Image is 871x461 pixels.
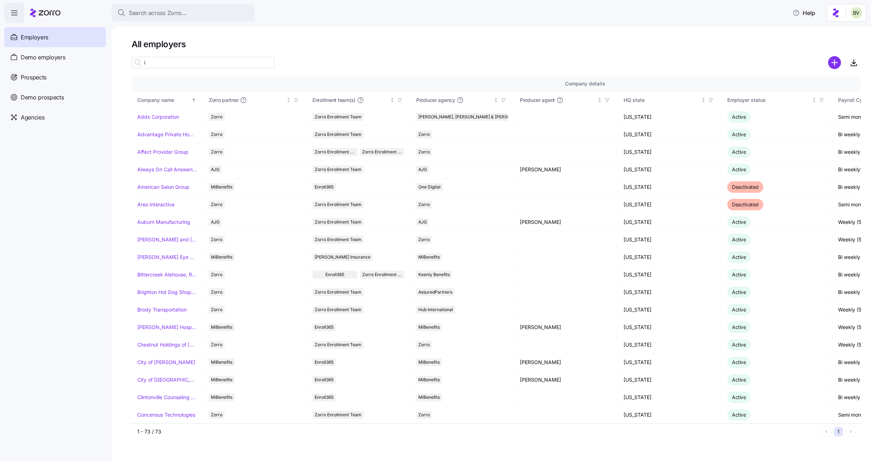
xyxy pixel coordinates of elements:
[722,92,832,108] th: Employer statusNot sorted
[315,341,361,349] span: Zorro Enrollment Team
[732,342,746,348] span: Active
[732,114,746,120] span: Active
[618,266,722,284] td: [US_STATE]
[211,376,232,384] span: MiBenefits
[618,126,722,143] td: [US_STATE]
[315,148,355,156] span: Zorro Enrollment Team
[132,39,861,50] h1: All employers
[618,214,722,231] td: [US_STATE]
[618,319,722,336] td: [US_STATE]
[390,98,395,103] div: Not sorted
[732,306,746,313] span: Active
[618,389,722,406] td: [US_STATE]
[514,161,618,178] td: [PERSON_NAME]
[209,97,238,104] span: Zorro partner
[732,271,746,278] span: Active
[112,4,255,21] button: Search across Zorro...
[418,113,530,121] span: [PERSON_NAME], [PERSON_NAME] & [PERSON_NAME]
[211,113,222,121] span: Zorro
[137,411,195,418] a: Concensus Technologies
[418,288,452,296] span: AssuredPartners
[137,376,197,383] a: City of [GEOGRAPHIC_DATA]
[732,166,746,172] span: Active
[137,201,174,208] a: Ares Interactive
[418,148,430,156] span: Zorro
[362,148,403,156] span: Zorro Enrollment Experts
[618,354,722,371] td: [US_STATE]
[514,354,618,371] td: [PERSON_NAME]
[834,427,843,436] button: 1
[129,9,187,18] span: Search across Zorro...
[211,183,232,191] span: MiBenefits
[520,97,555,104] span: Producer agent
[732,324,746,330] span: Active
[137,428,819,435] div: 1 - 73 / 73
[618,143,722,161] td: [US_STATE]
[4,27,106,47] a: Employers
[211,236,222,244] span: Zorro
[315,323,334,331] span: Enroll365
[137,324,197,331] a: [PERSON_NAME] Hospitality
[418,183,441,191] span: One Digital
[211,166,220,173] span: AJG
[822,427,831,436] button: Previous page
[137,341,197,348] a: Chestnut Holdings of [US_STATE] Inc
[137,359,195,366] a: City of [PERSON_NAME]
[325,271,344,279] span: Enroll365
[732,219,746,225] span: Active
[313,97,355,104] span: Enrollment team(s)
[211,201,222,209] span: Zorro
[211,358,232,366] span: MiBenefits
[211,393,232,401] span: MiBenefits
[315,411,361,419] span: Zorro Enrollment Team
[732,201,759,207] span: Deactivated
[137,166,197,173] a: Always On Call Answering Service
[418,376,440,384] span: MiBenefits
[137,306,187,313] a: Brody Transportation
[211,306,222,314] span: Zorro
[315,218,361,226] span: Zorro Enrollment Team
[418,411,430,419] span: Zorro
[418,341,430,349] span: Zorro
[624,96,699,104] div: HQ state
[315,288,361,296] span: Zorro Enrollment Team
[315,393,334,401] span: Enroll365
[137,236,197,243] a: [PERSON_NAME] and [PERSON_NAME]'s Furniture
[618,249,722,266] td: [US_STATE]
[315,166,361,173] span: Zorro Enrollment Team
[191,98,196,103] div: Sorted ascending
[418,218,427,226] span: AJG
[21,53,65,62] span: Demo employers
[514,371,618,389] td: [PERSON_NAME]
[21,73,46,82] span: Prospects
[618,406,722,424] td: [US_STATE]
[137,131,197,138] a: Advantage Private Home Care
[732,236,746,242] span: Active
[211,148,222,156] span: Zorro
[846,427,855,436] button: Next page
[618,371,722,389] td: [US_STATE]
[418,271,450,279] span: Keenly Benefits
[418,166,427,173] span: AJG
[514,214,618,231] td: [PERSON_NAME]
[211,288,222,296] span: Zorro
[418,323,440,331] span: MiBenefits
[701,98,706,103] div: Not sorted
[618,336,722,354] td: [US_STATE]
[416,97,455,104] span: Producer agency
[727,96,810,104] div: Employer status
[514,92,618,108] th: Producer agentNot sorted
[732,184,759,190] span: Deactivated
[137,254,197,261] a: [PERSON_NAME] Eye Associates
[315,236,361,244] span: Zorro Enrollment Team
[137,183,190,191] a: American Salon Group
[137,271,197,278] a: Bittercreek Alehouse, Red Feather Lounge, Diablo & Sons Saloon
[211,271,222,279] span: Zorro
[137,113,179,121] a: Addx Corporation
[286,98,291,103] div: Not sorted
[137,96,190,104] div: Company name
[211,131,222,138] span: Zorro
[812,98,817,103] div: Not sorted
[211,253,232,261] span: MiBenefits
[732,149,746,155] span: Active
